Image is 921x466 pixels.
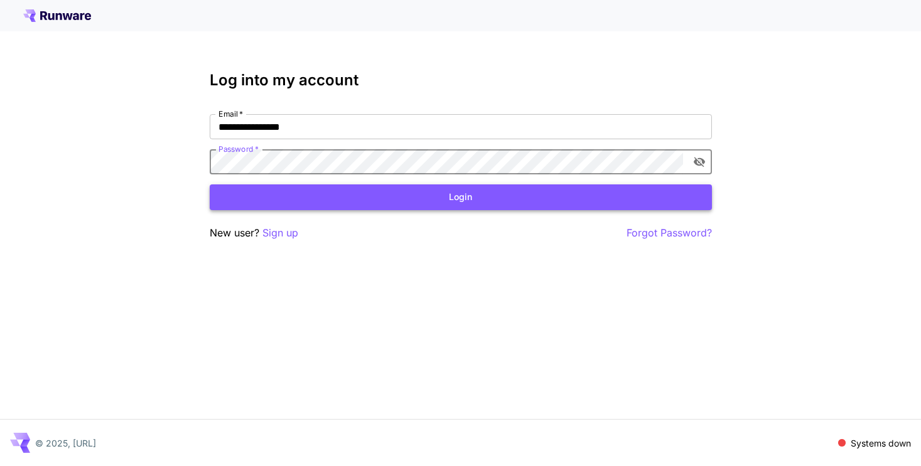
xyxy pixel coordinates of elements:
button: Login [210,184,712,210]
p: New user? [210,225,298,241]
p: Systems down [851,437,911,450]
button: Forgot Password? [627,225,712,241]
button: Sign up [262,225,298,241]
label: Password [218,144,259,154]
h3: Log into my account [210,71,712,89]
button: toggle password visibility [688,151,711,173]
label: Email [218,109,243,119]
p: © 2025, [URL] [35,437,96,450]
